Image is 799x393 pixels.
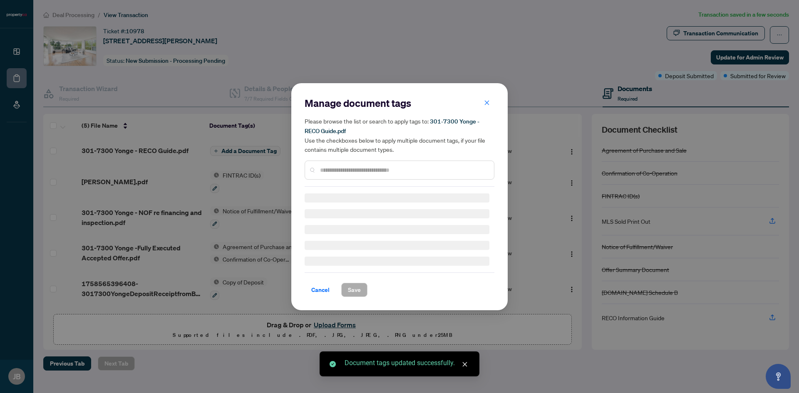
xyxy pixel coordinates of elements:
[311,283,330,297] span: Cancel
[330,361,336,367] span: check-circle
[460,360,469,369] a: Close
[766,364,791,389] button: Open asap
[341,283,367,297] button: Save
[305,96,494,110] h2: Manage document tags
[305,283,336,297] button: Cancel
[484,99,490,105] span: close
[305,118,479,135] span: 301-7300 Yonge - RECO Guide.pdf
[305,116,494,154] h5: Please browse the list or search to apply tags to: Use the checkboxes below to apply multiple doc...
[345,358,469,368] div: Document tags updated successfully.
[462,361,468,367] span: close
